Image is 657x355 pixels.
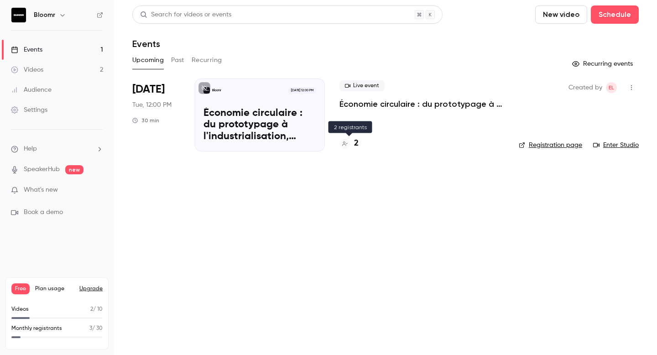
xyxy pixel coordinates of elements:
button: New video [535,5,587,24]
a: Économie circulaire : du prototypage à l'industrialisation, comment se financer ? [339,99,504,110]
a: SpeakerHub [24,165,60,174]
h1: Events [132,38,160,49]
h4: 2 [354,137,359,150]
a: 2 [339,137,359,150]
button: Recurring events [568,57,639,71]
div: Events [11,45,42,54]
span: Plan usage [35,285,74,292]
span: Created by [568,82,602,93]
p: Économie circulaire : du prototypage à l'industrialisation, comment se financer ? [203,108,316,143]
a: Enter Studio [593,141,639,150]
button: Past [171,53,184,68]
button: Schedule [591,5,639,24]
span: EL [609,82,614,93]
span: Live event [339,80,385,91]
p: Bloomr [212,88,221,93]
span: Book a demo [24,208,63,217]
div: Settings [11,105,47,115]
img: Bloomr [11,8,26,22]
div: Sep 30 Tue, 12:00 PM (Europe/Madrid) [132,78,180,151]
span: Free [11,283,30,294]
p: / 10 [90,305,103,313]
button: Upgrade [79,285,103,292]
p: Videos [11,305,29,313]
span: [DATE] [132,82,165,97]
div: Audience [11,85,52,94]
div: 30 min [132,117,159,124]
div: Videos [11,65,43,74]
span: What's new [24,185,58,195]
p: Monthly registrants [11,324,62,333]
span: 3 [89,326,92,331]
p: / 30 [89,324,103,333]
div: Search for videos or events [140,10,231,20]
span: 2 [90,307,93,312]
span: [DATE] 12:00 PM [288,87,316,94]
a: Économie circulaire : du prototypage à l'industrialisation, comment se financer ?Bloomr[DATE] 12:... [195,78,325,151]
span: new [65,165,83,174]
span: Tue, 12:00 PM [132,100,172,110]
span: Help [24,144,37,154]
a: Registration page [519,141,582,150]
h6: Bloomr [34,10,55,20]
button: Recurring [192,53,222,68]
button: Upcoming [132,53,164,68]
span: Elisa Le Lay [606,82,617,93]
li: help-dropdown-opener [11,144,103,154]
